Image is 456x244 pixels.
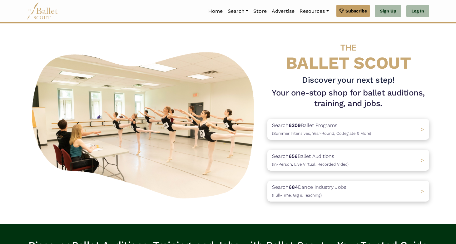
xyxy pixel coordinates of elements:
p: Search Dance Industry Jobs [272,183,346,199]
span: (Full-Time, Gig & Teaching) [272,193,322,198]
p: Search Ballet Programs [272,121,371,137]
a: Search [225,5,251,18]
img: A group of ballerinas talking to each other in a ballet studio [27,45,262,202]
h1: Your one-stop shop for ballet auditions, training, and jobs. [267,88,429,109]
h3: Discover your next step! [267,75,429,85]
h4: BALLET SCOUT [267,36,429,72]
b: 656 [289,153,298,159]
a: Store [251,5,269,18]
a: Search656Ballet Auditions(In-Person, Live Virtual, Recorded Video) > [267,150,429,171]
b: 6309 [289,122,301,128]
span: > [421,157,424,163]
span: Subscribe [345,7,367,14]
img: gem.svg [339,7,344,14]
a: Advertise [269,5,297,18]
a: Subscribe [336,5,370,17]
a: Resources [297,5,331,18]
span: > [421,188,424,194]
span: THE [340,42,356,53]
b: 684 [289,184,298,190]
a: Home [206,5,225,18]
a: Sign Up [375,5,401,17]
span: (Summer Intensives, Year-Round, Collegiate & More) [272,131,371,136]
p: Search Ballet Auditions [272,152,349,168]
a: Search684Dance Industry Jobs(Full-Time, Gig & Teaching) > [267,181,429,202]
a: Log In [406,5,429,17]
span: (In-Person, Live Virtual, Recorded Video) [272,162,349,167]
span: > [421,126,424,132]
a: Search6309Ballet Programs(Summer Intensives, Year-Round, Collegiate & More)> [267,119,429,140]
